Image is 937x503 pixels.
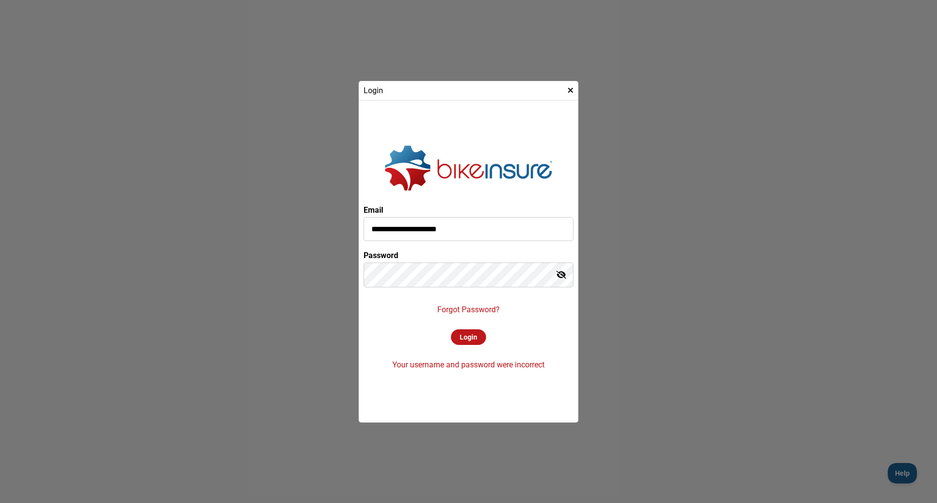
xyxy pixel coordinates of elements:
p: Forgot Password? [437,305,500,314]
label: Email [364,205,383,215]
label: Password [364,251,398,260]
div: Login [359,81,578,101]
div: Login [451,329,486,345]
p: Your username and password were incorrect [392,360,545,369]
